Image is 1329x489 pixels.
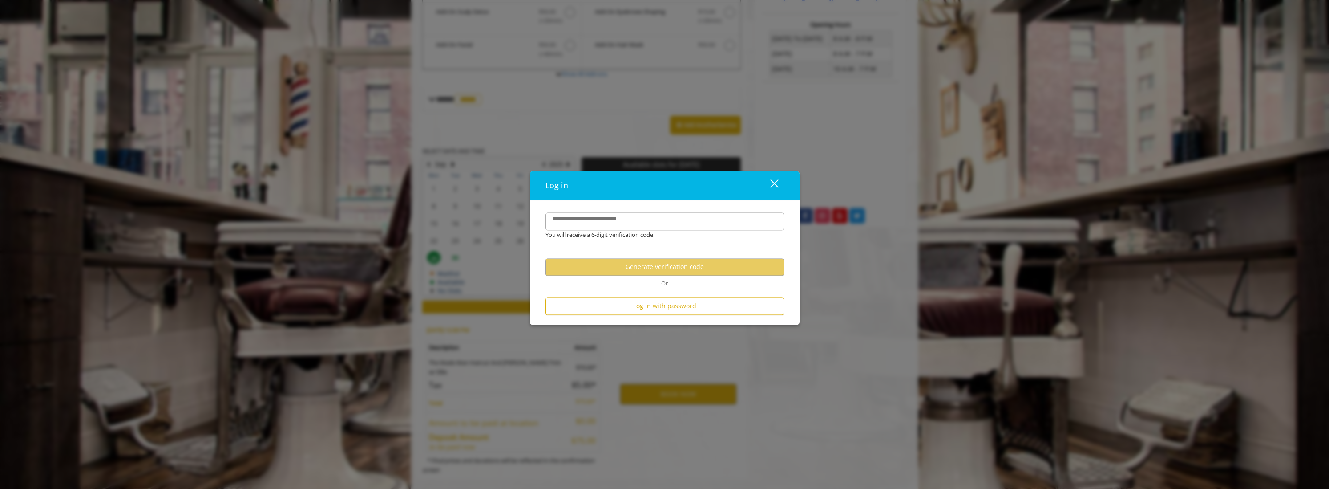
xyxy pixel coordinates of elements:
button: Log in with password [545,297,784,315]
div: close dialog [760,179,778,192]
span: Or [657,279,672,287]
button: close dialog [754,176,784,195]
button: Generate verification code [545,258,784,276]
div: You will receive a 6-digit verification code. [539,230,777,240]
span: Log in [545,180,568,191]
